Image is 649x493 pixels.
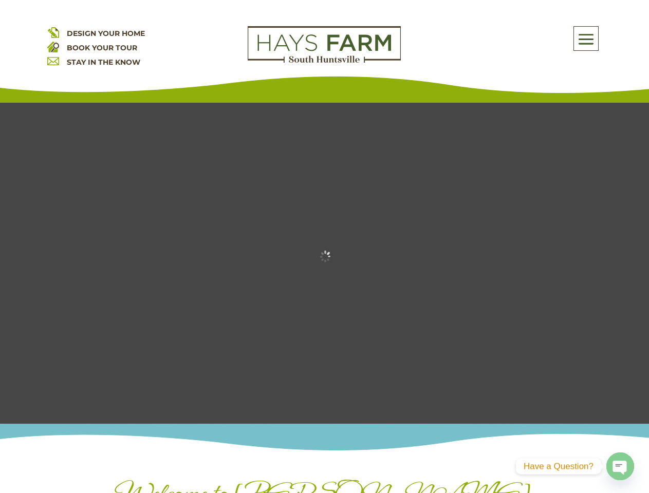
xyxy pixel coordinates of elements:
[248,26,401,63] img: Logo
[67,43,137,52] a: BOOK YOUR TOUR
[47,41,59,52] img: book your home tour
[67,29,145,38] a: DESIGN YOUR HOME
[67,58,140,67] a: STAY IN THE KNOW
[248,56,401,65] a: hays farm homes huntsville development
